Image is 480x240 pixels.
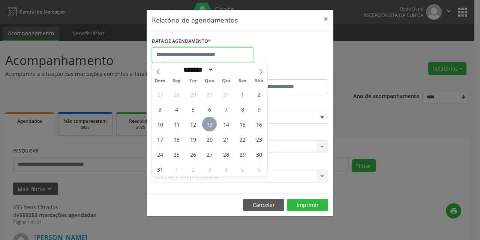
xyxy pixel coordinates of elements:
[186,147,200,162] span: Agosto 26, 2025
[181,66,214,74] select: Month
[153,162,167,177] span: Agosto 31, 2025
[202,102,217,116] span: Agosto 6, 2025
[186,132,200,146] span: Agosto 19, 2025
[252,162,266,177] span: Setembro 6, 2025
[169,147,184,162] span: Agosto 25, 2025
[202,117,217,131] span: Agosto 13, 2025
[153,87,167,101] span: Julho 27, 2025
[219,162,233,177] span: Setembro 4, 2025
[287,199,328,211] button: Imprimir
[202,162,217,177] span: Setembro 3, 2025
[169,102,184,116] span: Agosto 4, 2025
[153,132,167,146] span: Agosto 17, 2025
[152,36,211,47] label: DATA DE AGENDAMENTO
[214,66,238,74] input: Year
[252,87,266,101] span: Agosto 2, 2025
[252,117,266,131] span: Agosto 16, 2025
[153,117,167,131] span: Agosto 10, 2025
[169,132,184,146] span: Agosto 18, 2025
[235,102,250,116] span: Agosto 8, 2025
[186,102,200,116] span: Agosto 5, 2025
[202,147,217,162] span: Agosto 27, 2025
[201,78,218,83] span: Qua
[219,87,233,101] span: Julho 31, 2025
[186,117,200,131] span: Agosto 12, 2025
[318,10,333,28] button: Close
[202,132,217,146] span: Agosto 20, 2025
[219,117,233,131] span: Agosto 14, 2025
[186,87,200,101] span: Julho 29, 2025
[169,162,184,177] span: Setembro 1, 2025
[153,147,167,162] span: Agosto 24, 2025
[186,162,200,177] span: Setembro 2, 2025
[235,147,250,162] span: Agosto 29, 2025
[252,102,266,116] span: Agosto 9, 2025
[202,87,217,101] span: Julho 30, 2025
[252,132,266,146] span: Agosto 23, 2025
[234,78,251,83] span: Sex
[219,102,233,116] span: Agosto 7, 2025
[251,78,267,83] span: Sáb
[169,117,184,131] span: Agosto 11, 2025
[169,87,184,101] span: Julho 28, 2025
[235,132,250,146] span: Agosto 22, 2025
[252,147,266,162] span: Agosto 30, 2025
[152,15,238,25] h5: Relatório de agendamentos
[242,68,328,79] label: ATÉ
[152,78,168,83] span: Dom
[168,78,185,83] span: Seg
[153,102,167,116] span: Agosto 3, 2025
[235,117,250,131] span: Agosto 15, 2025
[185,78,201,83] span: Ter
[218,78,234,83] span: Qui
[235,87,250,101] span: Agosto 1, 2025
[219,147,233,162] span: Agosto 28, 2025
[243,199,284,211] button: Cancelar
[235,162,250,177] span: Setembro 5, 2025
[219,132,233,146] span: Agosto 21, 2025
